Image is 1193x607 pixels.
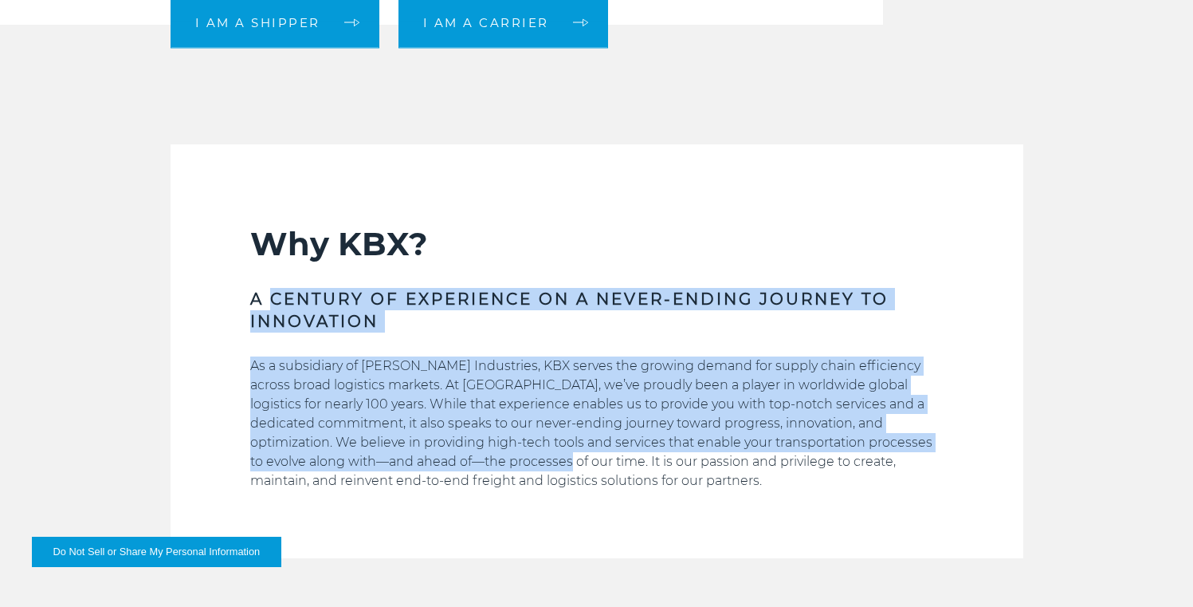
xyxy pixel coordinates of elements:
h3: A CENTURY OF EXPERIENCE ON A NEVER-ENDING JOURNEY TO INNOVATION [250,288,944,333]
button: Do Not Sell or Share My Personal Information [32,537,281,567]
h2: Why KBX? [250,224,944,264]
p: As a subsidiary of [PERSON_NAME] Industries, KBX serves the growing demand for supply chain effic... [250,357,944,491]
span: I am a shipper [195,17,320,29]
span: I am a carrier [423,17,549,29]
